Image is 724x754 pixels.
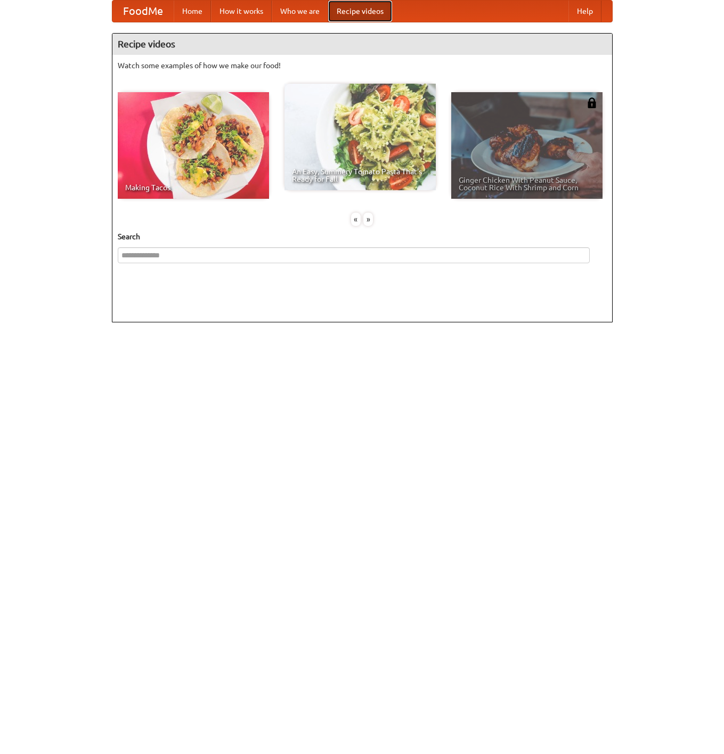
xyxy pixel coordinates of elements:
a: Recipe videos [328,1,392,22]
a: Home [174,1,211,22]
a: Help [568,1,601,22]
a: FoodMe [112,1,174,22]
div: « [351,213,361,226]
a: Making Tacos [118,92,269,199]
h4: Recipe videos [112,34,612,55]
span: Making Tacos [125,184,262,191]
p: Watch some examples of how we make our food! [118,60,607,71]
div: » [363,213,373,226]
a: How it works [211,1,272,22]
span: An Easy, Summery Tomato Pasta That's Ready for Fall [292,168,428,183]
h5: Search [118,231,607,242]
img: 483408.png [587,98,597,108]
a: Who we are [272,1,328,22]
a: An Easy, Summery Tomato Pasta That's Ready for Fall [284,84,436,190]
